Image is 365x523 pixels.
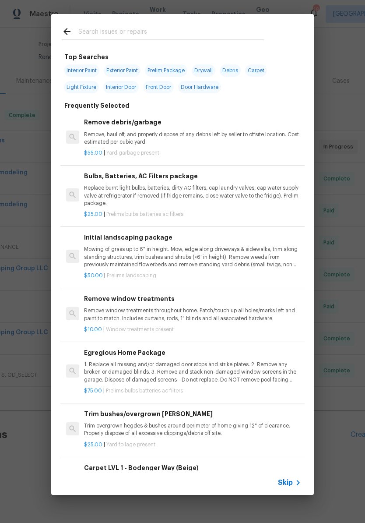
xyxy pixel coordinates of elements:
p: Trim overgrown hegdes & bushes around perimeter of home giving 12" of clearance. Properly dispose... [84,422,301,437]
h6: Remove window treatments [84,294,301,304]
span: Prelims bulbs batteries ac filters [106,388,183,393]
span: $50.00 [84,273,103,278]
h6: Egregious Home Package [84,348,301,357]
span: $55.00 [84,150,102,155]
p: | [84,272,301,279]
span: Skip [278,478,293,487]
span: $25.00 [84,442,102,447]
span: Light Fixture [64,81,99,93]
p: | [84,441,301,449]
p: | [84,149,301,157]
p: Mowing of grass up to 6" in height. Mow, edge along driveways & sidewalks, trim along standing st... [84,246,301,268]
span: $75.00 [84,388,102,393]
h6: Carpet LVL 1 - Bodenger Way (Beige) [84,463,301,473]
span: Prelims landscaping [107,273,156,278]
span: Yard foilage present [106,442,155,447]
input: Search issues or repairs [78,26,264,39]
p: | [84,326,301,333]
span: Exterior Paint [104,64,140,77]
span: Carpet [245,64,267,77]
p: Replace burnt light bulbs, batteries, dirty AC filters, cap laundry valves, cap water supply valv... [84,184,301,207]
h6: Initial landscaping package [84,233,301,242]
span: Door Hardware [178,81,221,93]
h6: Frequently Selected [64,101,130,110]
span: Interior Door [103,81,139,93]
span: Interior Paint [64,64,99,77]
span: Debris [220,64,241,77]
span: $25.00 [84,212,102,217]
h6: Remove debris/garbage [84,117,301,127]
p: | [84,387,301,395]
span: Front Door [143,81,174,93]
span: $10.00 [84,327,102,332]
span: Drywall [192,64,215,77]
span: Prelims bulbs batteries ac filters [106,212,183,217]
p: Remove window treatments throughout home. Patch/touch up all holes/marks left and paint to match.... [84,307,301,322]
span: Yard garbage present [106,150,159,155]
span: Window treatments present [106,327,174,332]
p: Remove, haul off, and properly dispose of any debris left by seller to offsite location. Cost est... [84,131,301,146]
h6: Top Searches [64,52,109,62]
p: | [84,211,301,218]
p: 1. Replace all missing and/or damaged door stops and strike plates. 2. Remove any broken or damag... [84,361,301,383]
h6: Trim bushes/overgrown [PERSON_NAME] [84,409,301,419]
span: Prelim Package [145,64,187,77]
h6: Bulbs, Batteries, AC Filters package [84,171,301,181]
